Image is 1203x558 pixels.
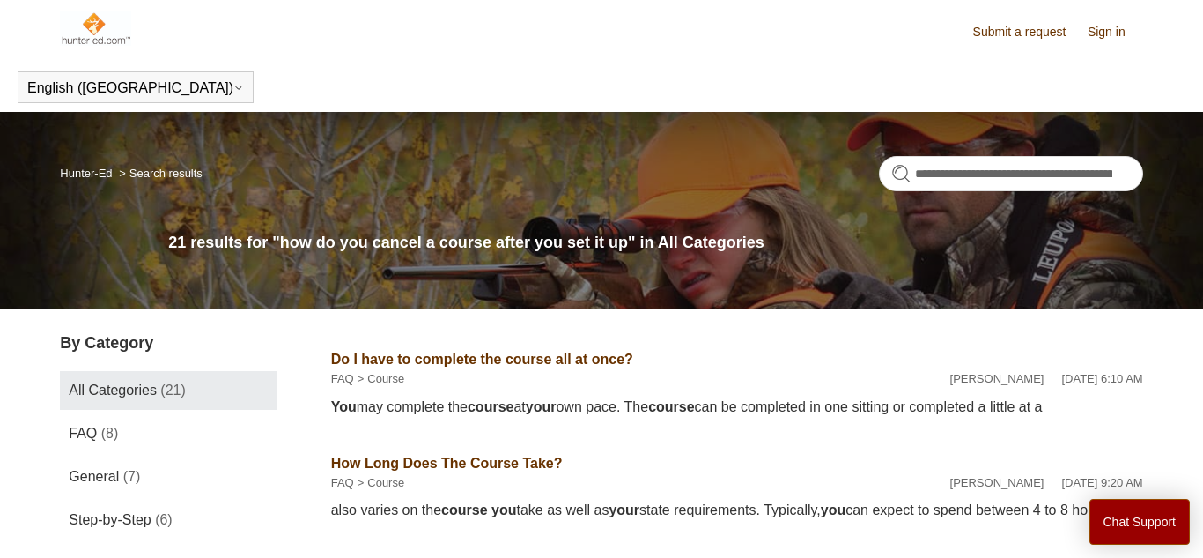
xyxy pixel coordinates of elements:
h3: By Category [60,331,277,355]
em: you [821,502,845,517]
img: Hunter-Ed Help Center home page [60,11,131,46]
a: Course [367,372,404,385]
a: Sign in [1088,23,1143,41]
em: your [609,502,639,517]
a: Hunter-Ed [60,167,112,180]
em: your [526,399,557,414]
a: All Categories (21) [60,371,277,410]
em: You [331,399,357,414]
h1: 21 results for "how do you cancel a course after you set it up" in All Categories [168,231,1142,255]
a: How Long Does The Course Take? [331,456,563,471]
span: (8) [101,426,119,441]
time: 05/15/2024, 09:20 [1061,476,1142,489]
em: course [441,502,487,517]
span: (6) [155,512,173,527]
li: Search results [115,167,203,180]
time: 08/08/2022, 06:10 [1061,372,1142,385]
input: Search [879,156,1143,191]
li: Course [354,370,405,388]
a: FAQ [331,476,354,489]
div: may complete the at own pace. The can be completed in one sitting or completed a little at a [331,397,1143,418]
span: (21) [160,383,185,398]
a: Step-by-Step (6) [60,501,277,539]
span: FAQ [69,426,97,441]
span: Step-by-Step [69,512,151,527]
div: also varies on the take as well as state requirements. Typically, can expect to spend between 4 t... [331,500,1143,521]
span: All Categories [69,383,157,398]
span: General [69,469,119,484]
button: English ([GEOGRAPHIC_DATA]) [27,80,244,96]
em: course [468,399,513,414]
li: Hunter-Ed [60,167,115,180]
a: FAQ [331,372,354,385]
button: Chat Support [1089,499,1191,545]
li: FAQ [331,474,354,492]
em: you [491,502,516,517]
span: (7) [123,469,141,484]
em: course [648,399,694,414]
li: FAQ [331,370,354,388]
a: FAQ (8) [60,414,277,453]
a: Course [367,476,404,489]
a: Submit a request [973,23,1084,41]
li: [PERSON_NAME] [950,370,1044,388]
a: Do I have to complete the course all at once? [331,352,633,367]
li: Course [354,474,405,492]
a: General (7) [60,458,277,496]
li: [PERSON_NAME] [950,474,1044,492]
